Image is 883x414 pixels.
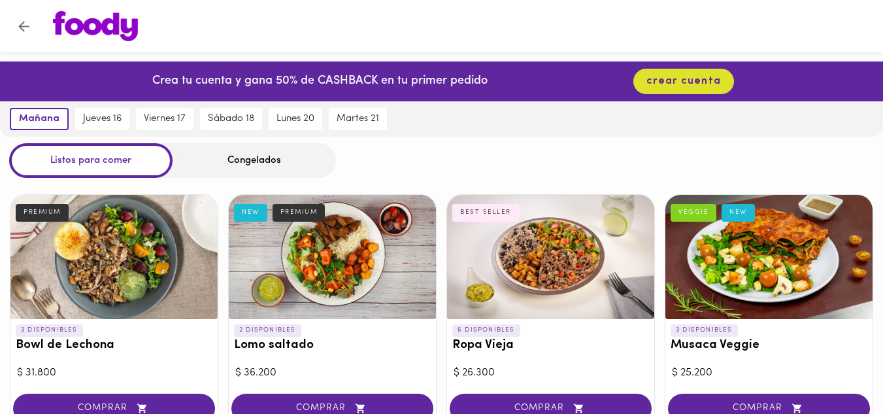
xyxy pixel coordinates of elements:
[722,204,755,221] div: NEW
[17,366,211,381] div: $ 31.800
[19,113,59,125] span: mañana
[452,324,520,336] p: 6 DISPONIBLES
[466,403,635,414] span: COMPRAR
[144,113,186,125] span: viernes 17
[136,108,193,130] button: viernes 17
[276,113,314,125] span: lunes 20
[665,195,873,319] div: Musaca Veggie
[273,204,325,221] div: PREMIUM
[329,108,387,130] button: martes 21
[16,204,69,221] div: PREMIUM
[452,204,519,221] div: BEST SELLER
[83,113,122,125] span: jueves 16
[208,113,254,125] span: sábado 18
[200,108,262,130] button: sábado 18
[234,324,301,336] p: 2 DISPONIBLES
[53,11,138,41] img: logo.png
[672,366,866,381] div: $ 25.200
[152,73,488,90] p: Crea tu cuenta y gana 50% de CASHBACK en tu primer pedido
[337,113,379,125] span: martes 21
[8,10,40,43] button: Volver
[671,339,867,353] h3: Musaca Veggie
[646,75,721,88] span: crear cuenta
[633,69,734,94] button: crear cuenta
[807,338,870,401] iframe: Messagebird Livechat Widget
[75,108,129,130] button: jueves 16
[234,339,431,353] h3: Lomo saltado
[10,195,218,319] div: Bowl de Lechona
[10,108,69,130] button: mañana
[9,143,173,178] div: Listos para comer
[454,366,648,381] div: $ 26.300
[671,324,738,336] p: 3 DISPONIBLES
[29,403,199,414] span: COMPRAR
[173,143,336,178] div: Congelados
[16,324,83,336] p: 3 DISPONIBLES
[684,403,854,414] span: COMPRAR
[248,403,417,414] span: COMPRAR
[447,195,654,319] div: Ropa Vieja
[16,339,212,353] h3: Bowl de Lechona
[452,339,649,353] h3: Ropa Vieja
[671,204,716,221] div: VEGGIE
[269,108,322,130] button: lunes 20
[235,366,429,381] div: $ 36.200
[234,204,267,221] div: NEW
[229,195,436,319] div: Lomo saltado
